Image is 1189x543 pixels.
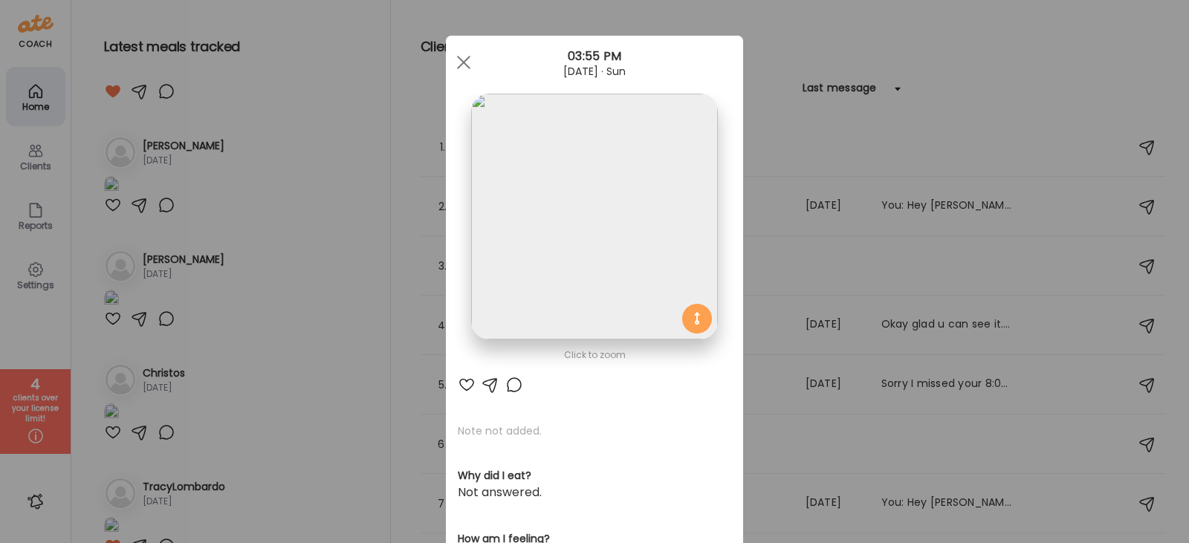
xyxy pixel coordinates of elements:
[458,484,731,501] div: Not answered.
[446,65,743,77] div: [DATE] · Sun
[458,423,731,438] p: Note not added.
[446,48,743,65] div: 03:55 PM
[471,94,717,339] img: images%2FbJ2HShESBLgnMkIIIDQ6Zucxl8n2%2FacOJ4l0bpxpQVHTOMFZo%2FJC9zRLPU74QpV9fVaEXr_1080
[458,468,731,484] h3: Why did I eat?
[458,346,731,364] div: Click to zoom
